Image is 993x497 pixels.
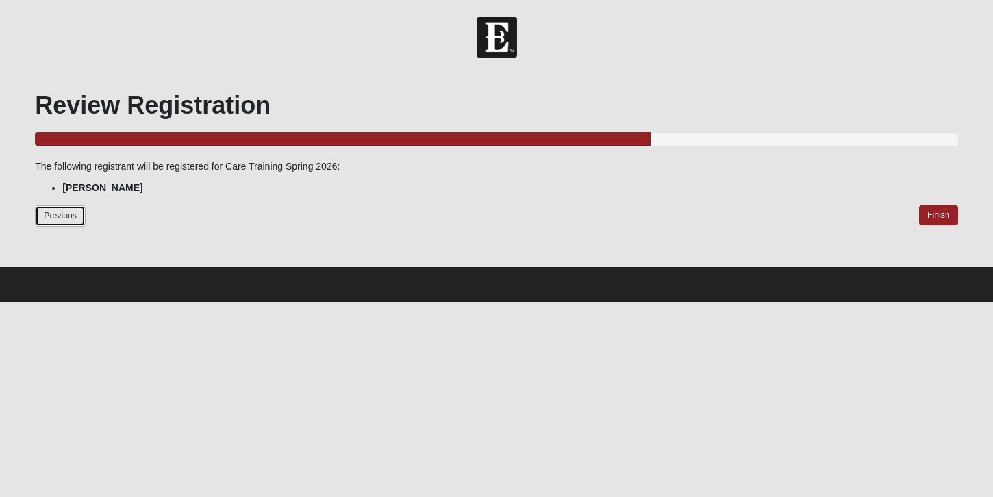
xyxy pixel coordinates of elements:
img: Church of Eleven22 Logo [477,17,517,58]
a: Finish [919,205,958,225]
a: Previous [35,205,86,227]
p: The following registrant will be registered for Care Training Spring 2026: [35,160,958,174]
h1: Review Registration [35,90,958,120]
strong: [PERSON_NAME] [62,182,142,193]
